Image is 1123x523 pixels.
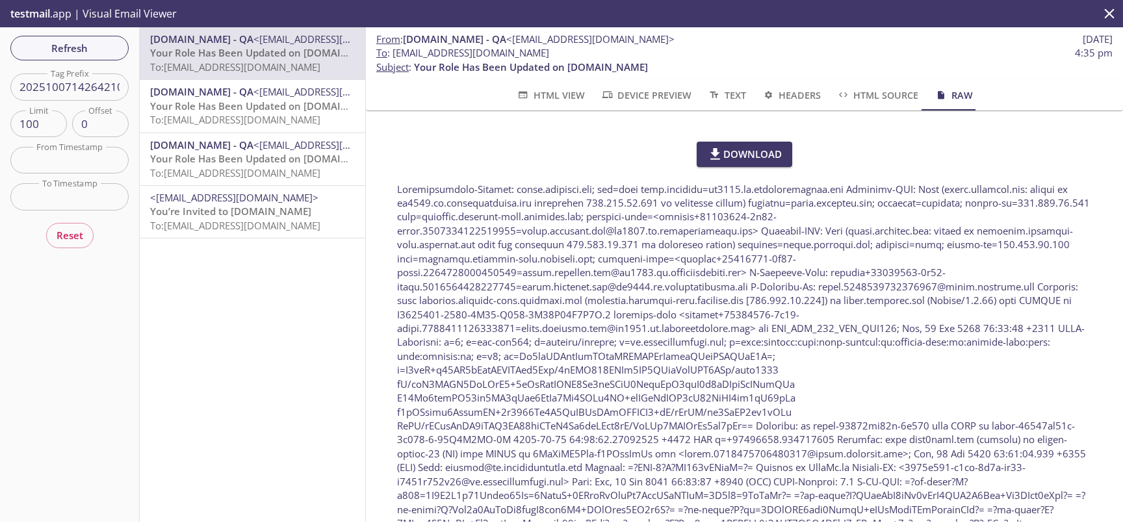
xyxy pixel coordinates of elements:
[1083,32,1113,46] span: [DATE]
[836,87,918,103] span: HTML Source
[707,146,782,162] span: Download
[150,152,384,165] span: Your Role Has Been Updated on [DOMAIN_NAME]
[150,60,320,73] span: To: [EMAIL_ADDRESS][DOMAIN_NAME]
[10,6,50,21] span: testmail
[403,32,506,45] span: [DOMAIN_NAME] - QA
[21,40,118,57] span: Refresh
[253,138,422,151] span: <[EMAIL_ADDRESS][DOMAIN_NAME]>
[140,80,365,132] div: [DOMAIN_NAME] - QA<[EMAIL_ADDRESS][DOMAIN_NAME]>Your Role Has Been Updated on [DOMAIN_NAME]To:[EM...
[150,85,253,98] span: [DOMAIN_NAME] - QA
[150,46,384,59] span: Your Role Has Been Updated on [DOMAIN_NAME]
[707,87,745,103] span: Text
[376,32,675,46] span: :
[762,87,821,103] span: Headers
[376,60,409,73] span: Subject
[376,46,1113,74] p: :
[376,46,387,59] span: To
[10,36,129,60] button: Refresh
[140,133,365,185] div: [DOMAIN_NAME] - QA<[EMAIL_ADDRESS][DOMAIN_NAME]>Your Role Has Been Updated on [DOMAIN_NAME]To:[EM...
[697,142,793,166] a: Download
[150,205,311,218] span: You’re Invited to [DOMAIN_NAME]
[600,87,691,103] span: Device Preview
[516,87,584,103] span: HTML View
[253,32,422,45] span: <[EMAIL_ADDRESS][DOMAIN_NAME]>
[376,32,400,45] span: From
[934,87,972,103] span: Raw
[414,60,648,73] span: Your Role Has Been Updated on [DOMAIN_NAME]
[140,186,365,238] div: <[EMAIL_ADDRESS][DOMAIN_NAME]>You’re Invited to [DOMAIN_NAME]To:[EMAIL_ADDRESS][DOMAIN_NAME]
[140,27,365,238] nav: emails
[150,191,318,204] span: <[EMAIL_ADDRESS][DOMAIN_NAME]>
[376,46,549,60] span: : [EMAIL_ADDRESS][DOMAIN_NAME]
[140,27,365,79] div: [DOMAIN_NAME] - QA<[EMAIL_ADDRESS][DOMAIN_NAME]>Your Role Has Been Updated on [DOMAIN_NAME]To:[EM...
[150,166,320,179] span: To: [EMAIL_ADDRESS][DOMAIN_NAME]
[253,85,422,98] span: <[EMAIL_ADDRESS][DOMAIN_NAME]>
[150,138,253,151] span: [DOMAIN_NAME] - QA
[57,227,83,244] span: Reset
[150,99,384,112] span: Your Role Has Been Updated on [DOMAIN_NAME]
[150,32,253,45] span: [DOMAIN_NAME] - QA
[150,113,320,126] span: To: [EMAIL_ADDRESS][DOMAIN_NAME]
[1075,46,1113,60] span: 4:35 pm
[506,32,675,45] span: <[EMAIL_ADDRESS][DOMAIN_NAME]>
[150,219,320,232] span: To: [EMAIL_ADDRESS][DOMAIN_NAME]
[46,223,94,248] button: Reset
